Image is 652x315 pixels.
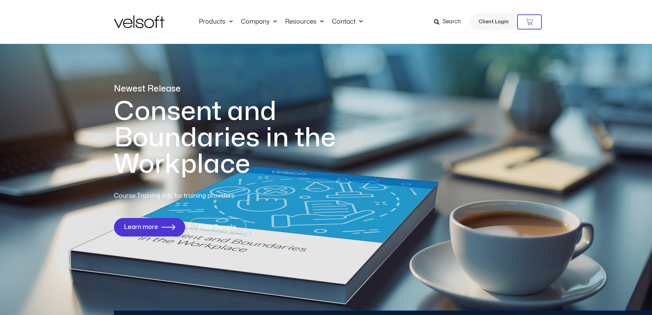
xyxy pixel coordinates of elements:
[237,18,281,26] a: CompanyMenu Toggle
[114,83,364,95] p: Newest Release
[114,98,364,178] h1: Consent and Boundaries in the Workplace
[281,18,328,26] a: ResourcesMenu Toggle
[114,15,164,28] img: Velsoft Training Materials
[124,224,158,231] span: Learn more
[114,191,284,201] p: Course Training Kits for training providers
[478,17,509,26] span: Client Login
[443,17,461,26] span: Search
[470,14,517,30] a: Client Login
[114,218,185,237] a: Learn more
[328,18,367,26] a: ContactMenu Toggle
[195,18,237,26] a: ProductsMenu Toggle
[189,218,246,237] a: Free Sample
[195,18,367,26] nav: Menu
[199,224,236,231] span: Free Sample
[434,16,466,28] a: Search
